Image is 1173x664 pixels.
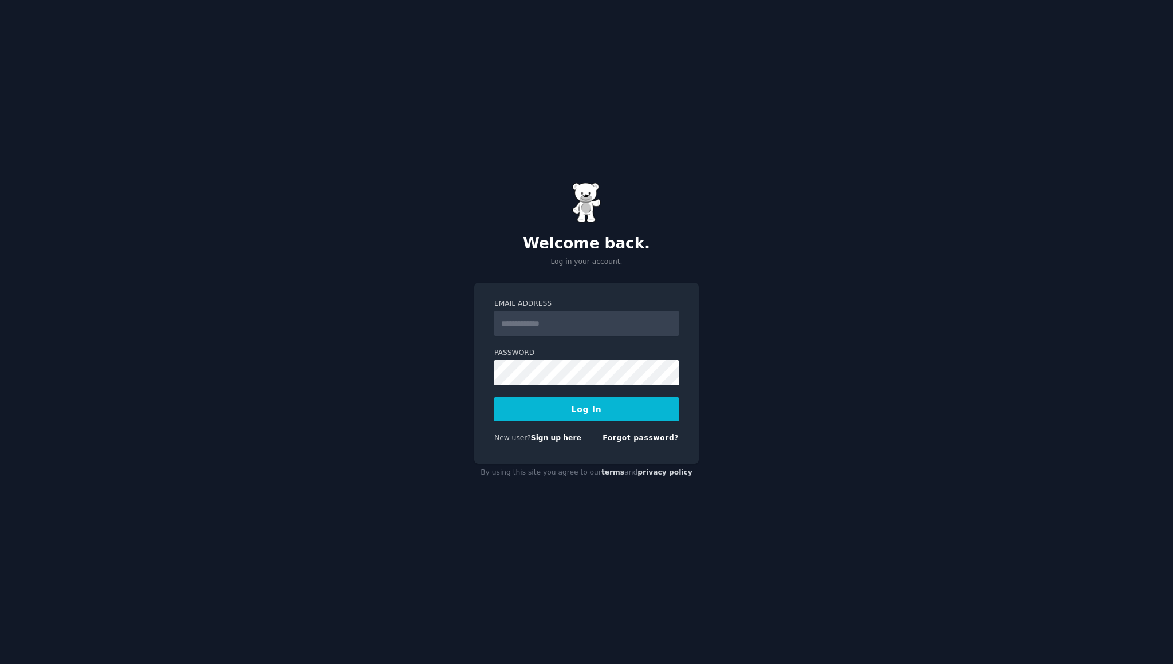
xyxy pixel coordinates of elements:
[601,468,624,476] a: terms
[494,434,531,442] span: New user?
[531,434,581,442] a: Sign up here
[474,257,699,267] p: Log in your account.
[572,183,601,223] img: Gummy Bear
[494,299,679,309] label: Email Address
[474,235,699,253] h2: Welcome back.
[474,464,699,482] div: By using this site you agree to our and
[494,348,679,358] label: Password
[494,397,679,421] button: Log In
[637,468,692,476] a: privacy policy
[603,434,679,442] a: Forgot password?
